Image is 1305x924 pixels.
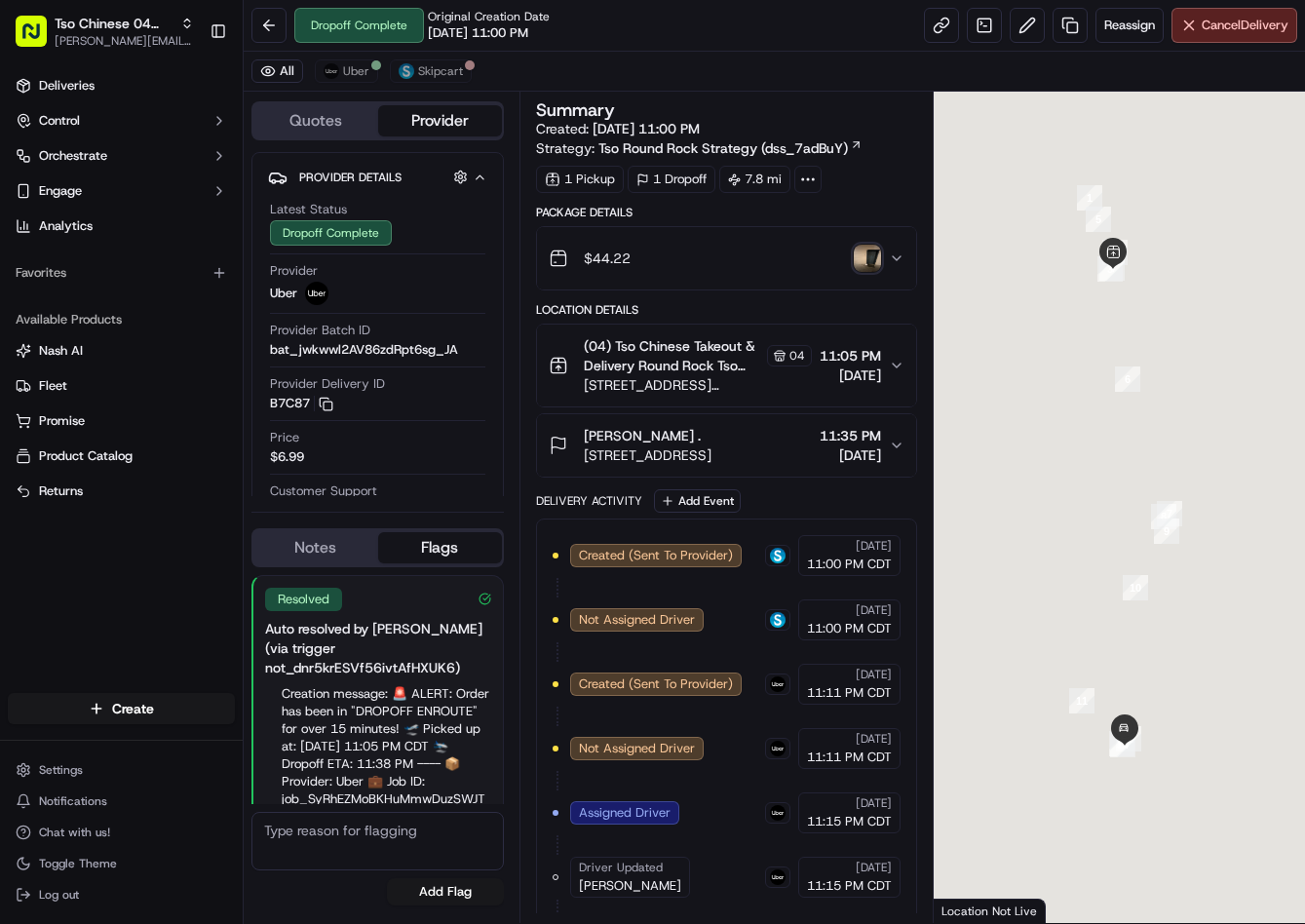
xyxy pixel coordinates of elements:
img: uber-new-logo.jpeg [770,676,786,692]
div: Available Products [8,304,235,335]
span: Not Assigned Driver [579,611,695,629]
span: Provider Details [299,170,402,185]
span: Engage [39,182,82,200]
span: [DATE] 11:00 PM [428,24,528,42]
span: Reassign [1104,17,1155,34]
span: Provider Delivery ID [270,375,385,393]
span: [DATE] [856,667,892,682]
span: Settings [39,762,83,778]
span: Promise [39,412,85,430]
span: Assigned Driver [579,804,671,822]
div: 4 [1099,255,1125,281]
div: 6 [1115,366,1140,392]
button: Provider [378,105,503,136]
button: [PERSON_NAME] .[STREET_ADDRESS]11:35 PM[DATE] [537,414,916,477]
img: uber-new-logo.jpeg [770,869,786,885]
span: [DATE] [856,731,892,747]
button: Control [8,105,235,136]
img: profile_skipcart_partner.png [399,63,414,79]
button: Returns [8,476,235,507]
span: Created (Sent To Provider) [579,675,733,693]
button: Engage [8,175,235,207]
div: 5 [1086,207,1111,232]
span: Product Catalog [39,447,133,465]
button: Create [8,693,235,724]
div: Location Not Live [934,899,1046,923]
img: photo_proof_of_delivery image [854,245,881,272]
div: Delivery Activity [536,493,642,509]
span: 11:05 PM [820,346,881,366]
div: Strategy: [536,138,863,158]
span: Uber [343,63,369,79]
span: [STREET_ADDRESS][PERSON_NAME] [584,375,812,395]
div: 7.8 mi [719,166,790,193]
button: (04) Tso Chinese Takeout & Delivery Round Rock Tso Chinese Round Rock Manager04[STREET_ADDRESS][P... [537,325,916,406]
img: profile_skipcart_partner.png [770,612,786,628]
span: [PERSON_NAME] . [584,426,701,445]
span: Provider [270,262,318,280]
button: All [251,59,303,83]
a: Returns [16,482,227,500]
div: 1 [1077,185,1102,211]
div: 3 [1097,256,1123,282]
span: Fleet [39,377,67,395]
button: Toggle Theme [8,850,235,877]
button: Product Catalog [8,441,235,472]
span: Customer Support [270,482,377,500]
span: [STREET_ADDRESS] [584,445,711,465]
span: Analytics [39,217,93,235]
div: 10 [1123,575,1148,600]
span: Returns [39,482,83,500]
span: Cancel Delivery [1202,17,1288,34]
span: bat_jwkwwl2AV86zdRpt6sg_JA [270,341,458,359]
button: Orchestrate [8,140,235,172]
span: Not Assigned Driver [579,740,695,757]
span: [DATE] [856,795,892,811]
button: Quotes [253,105,378,136]
button: Reassign [1095,8,1164,43]
span: 11:11 PM CDT [807,684,892,702]
a: Product Catalog [16,447,227,465]
span: Chat with us! [39,825,110,840]
span: 11:00 PM CDT [807,556,892,573]
span: 11:35 PM [820,426,881,445]
div: 11 [1069,688,1094,713]
span: [PERSON_NAME] [579,877,681,895]
button: Notes [253,532,378,563]
div: Auto resolved by [PERSON_NAME] (via trigger not_dnr5krESVf56ivtAfHXUK6) [265,619,491,677]
div: Location Details [536,302,917,318]
span: Tso Round Rock Strategy (dss_7adBuY) [598,138,848,158]
span: Control [39,112,80,130]
span: Deliveries [39,77,95,95]
img: profile_skipcart_partner.png [770,548,786,563]
span: 11:00 PM CDT [807,620,892,637]
button: Skipcart [390,59,472,83]
a: Analytics [8,211,235,242]
span: Original Creation Date [428,9,550,24]
button: Notifications [8,788,235,815]
a: Fleet [16,377,227,395]
button: Log out [8,881,235,908]
div: 14 [1110,732,1135,757]
img: uber-new-logo.jpeg [305,282,328,305]
span: 11:11 PM CDT [807,749,892,766]
span: [DATE] [856,538,892,554]
span: [DATE] 11:00 PM [593,120,700,137]
button: Uber [315,59,378,83]
span: Price [270,429,299,446]
button: Tso Chinese 04 Round Rock [55,14,173,33]
span: Log out [39,887,79,903]
span: Uber [270,285,297,302]
span: [DATE] [820,445,881,465]
a: Promise [16,412,227,430]
button: Settings [8,756,235,784]
div: 9 [1154,519,1179,544]
a: Tso Round Rock Strategy (dss_7adBuY) [598,138,863,158]
div: 1 Dropoff [628,166,715,193]
img: uber-new-logo.jpeg [324,63,339,79]
button: Flags [378,532,503,563]
span: Notifications [39,793,107,809]
span: Orchestrate [39,147,107,165]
